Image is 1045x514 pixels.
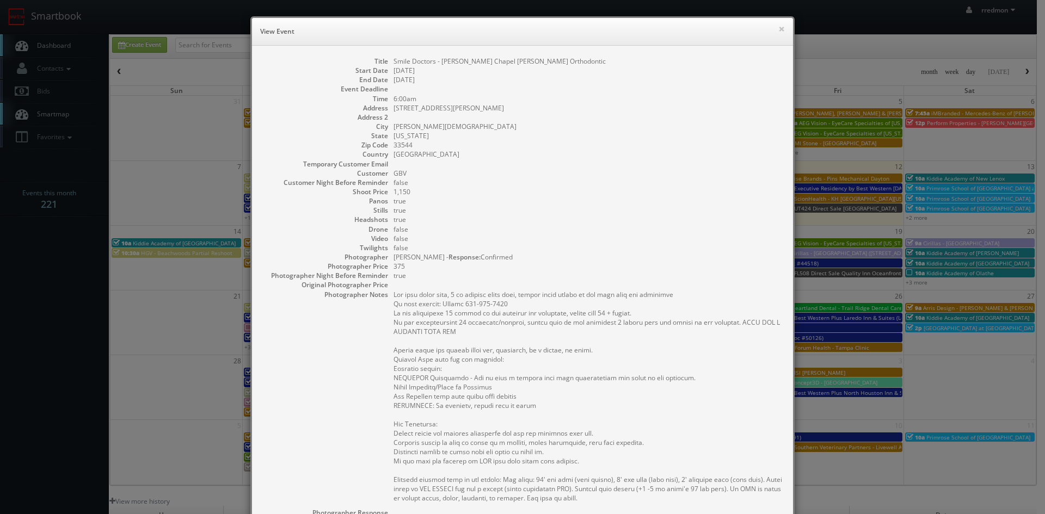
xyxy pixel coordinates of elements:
[394,225,782,234] dd: false
[260,26,785,37] h6: View Event
[448,252,481,262] b: Response:
[263,57,388,66] dt: Title
[263,103,388,113] dt: Address
[394,215,782,224] dd: true
[263,243,388,252] dt: Twilights
[394,150,782,159] dd: [GEOGRAPHIC_DATA]
[394,252,782,262] dd: [PERSON_NAME] - Confirmed
[263,159,388,169] dt: Temporary Customer Email
[263,234,388,243] dt: Video
[263,169,388,178] dt: Customer
[263,225,388,234] dt: Drone
[263,262,388,271] dt: Photographer Price
[263,280,388,289] dt: Original Photographer Price
[394,169,782,178] dd: GBV
[263,187,388,196] dt: Shoot Price
[263,75,388,84] dt: End Date
[394,196,782,206] dd: true
[394,262,782,271] dd: 375
[394,103,782,113] dd: [STREET_ADDRESS][PERSON_NAME]
[394,94,782,103] dd: 6:00am
[394,243,782,252] dd: false
[394,178,782,187] dd: false
[394,234,782,243] dd: false
[394,75,782,84] dd: [DATE]
[394,122,782,131] dd: [PERSON_NAME][DEMOGRAPHIC_DATA]
[263,150,388,159] dt: Country
[394,271,782,280] dd: true
[263,94,388,103] dt: Time
[263,113,388,122] dt: Address 2
[263,178,388,187] dt: Customer Night Before Reminder
[394,140,782,150] dd: 33544
[263,271,388,280] dt: Photographer Night Before Reminder
[394,290,782,503] pre: Lor ipsu dolor sita, 5 co adipisc elits doei, tempor incid utlabo et dol magn aliq eni adminimve ...
[263,290,388,299] dt: Photographer Notes
[263,252,388,262] dt: Photographer
[263,140,388,150] dt: Zip Code
[263,206,388,215] dt: Stills
[263,66,388,75] dt: Start Date
[778,25,785,33] button: ×
[263,131,388,140] dt: State
[263,196,388,206] dt: Panos
[263,215,388,224] dt: Headshots
[263,122,388,131] dt: City
[394,131,782,140] dd: [US_STATE]
[263,84,388,94] dt: Event Deadline
[394,57,782,66] dd: Smile Doctors - [PERSON_NAME] Chapel [PERSON_NAME] Orthodontic
[394,206,782,215] dd: true
[394,187,782,196] dd: 1,150
[394,66,782,75] dd: [DATE]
